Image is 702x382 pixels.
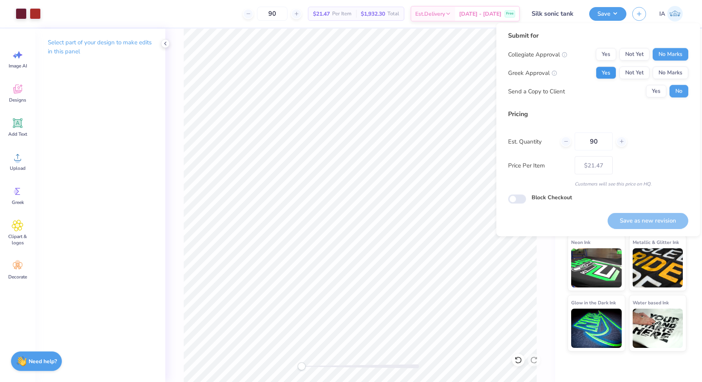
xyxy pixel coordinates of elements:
div: Greek Approval [508,68,557,77]
input: Untitled Design [526,6,583,22]
span: IA [659,9,665,18]
img: Inna Akselrud (bdm) [667,6,683,22]
p: Select part of your design to make edits in this panel [48,38,153,56]
button: Yes [596,67,616,79]
input: – – [257,7,288,21]
span: Per Item [332,10,351,18]
span: [DATE] - [DATE] [459,10,501,18]
button: Not Yet [619,48,650,61]
button: Save [589,7,626,21]
button: Yes [646,85,666,98]
div: Accessibility label [298,362,306,370]
span: Decorate [8,274,27,280]
div: Send a Copy to Client [508,87,565,96]
span: Greek [12,199,24,206]
span: Glow in the Dark Ink [571,298,616,307]
span: Total [387,10,399,18]
span: Metallic & Glitter Ink [633,238,679,246]
span: Est. Delivery [415,10,445,18]
button: Yes [596,48,616,61]
button: No [669,85,688,98]
div: Collegiate Approval [508,50,567,59]
div: Submit for [508,31,688,40]
button: No Marks [653,48,688,61]
span: Clipart & logos [5,233,31,246]
input: – – [575,133,613,151]
span: $21.47 [313,10,330,18]
img: Neon Ink [571,248,622,287]
span: Image AI [9,63,27,69]
img: Glow in the Dark Ink [571,309,622,348]
span: Free [506,11,514,16]
img: Water based Ink [633,309,683,348]
span: Water based Ink [633,298,669,307]
a: IA [656,6,686,22]
span: Add Text [8,131,27,137]
button: Not Yet [619,67,650,79]
label: Est. Quantity [508,137,555,146]
div: Pricing [508,109,688,119]
strong: Need help? [29,358,57,365]
img: Metallic & Glitter Ink [633,248,683,287]
button: No Marks [653,67,688,79]
span: Neon Ink [571,238,590,246]
label: Block Checkout [532,193,572,202]
span: Designs [9,97,26,103]
span: $1,932.30 [361,10,385,18]
label: Price Per Item [508,161,569,170]
span: Upload [10,165,25,171]
div: Customers will see this price on HQ. [508,180,688,187]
